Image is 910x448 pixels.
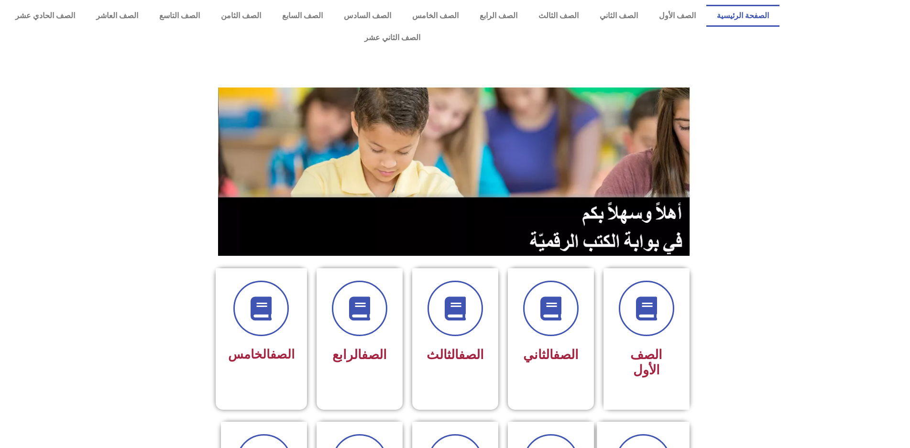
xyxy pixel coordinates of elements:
[589,5,648,27] a: الصف الثاني
[427,347,484,362] span: الثالث
[149,5,210,27] a: الصف التاسع
[5,27,779,49] a: الصف الثاني عشر
[553,347,579,362] a: الصف
[333,5,402,27] a: الصف السادس
[270,347,295,361] a: الصف
[332,347,387,362] span: الرابع
[469,5,528,27] a: الصف الرابع
[402,5,469,27] a: الصف الخامس
[210,5,272,27] a: الصف الثامن
[5,5,86,27] a: الصف الحادي عشر
[706,5,779,27] a: الصفحة الرئيسية
[86,5,149,27] a: الصف العاشر
[362,347,387,362] a: الصف
[528,5,589,27] a: الصف الثالث
[459,347,484,362] a: الصف
[630,347,662,378] span: الصف الأول
[272,5,333,27] a: الصف السابع
[523,347,579,362] span: الثاني
[648,5,706,27] a: الصف الأول
[228,347,295,361] span: الخامس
